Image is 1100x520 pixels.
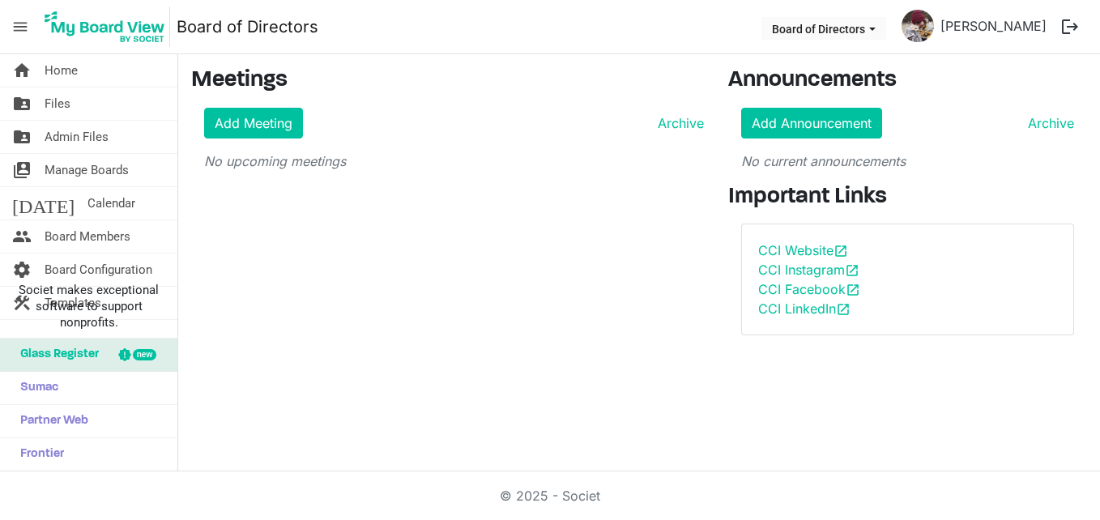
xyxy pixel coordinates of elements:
[45,121,109,153] span: Admin Files
[5,11,36,42] span: menu
[758,242,848,258] a: CCI Websiteopen_in_new
[12,220,32,253] span: people
[12,154,32,186] span: switch_account
[133,349,156,360] div: new
[45,254,152,286] span: Board Configuration
[45,220,130,253] span: Board Members
[500,488,600,504] a: © 2025 - Societ
[7,282,170,330] span: Societ makes exceptional software to support nonprofits.
[761,17,886,40] button: Board of Directors dropdownbutton
[651,113,704,133] a: Archive
[1053,10,1087,44] button: logout
[758,281,860,297] a: CCI Facebookopen_in_new
[12,405,88,437] span: Partner Web
[87,187,135,220] span: Calendar
[45,87,70,120] span: Files
[728,67,1087,95] h3: Announcements
[12,438,64,471] span: Frontier
[758,262,859,278] a: CCI Instagramopen_in_new
[845,263,859,278] span: open_in_new
[1021,113,1074,133] a: Archive
[846,283,860,297] span: open_in_new
[12,372,58,404] span: Sumac
[204,151,704,171] p: No upcoming meetings
[177,11,318,43] a: Board of Directors
[45,54,78,87] span: Home
[728,184,1087,211] h3: Important Links
[40,6,170,47] img: My Board View Logo
[12,187,75,220] span: [DATE]
[902,10,934,42] img: a6ah0srXjuZ-12Q8q2R8a_YFlpLfa_R6DrblpP7LWhseZaehaIZtCsKbqyqjCVmcIyzz-CnSwFS6VEpFR7BkWg_thumb.png
[834,244,848,258] span: open_in_new
[836,302,851,317] span: open_in_new
[191,67,704,95] h3: Meetings
[12,54,32,87] span: home
[40,6,177,47] a: My Board View Logo
[12,87,32,120] span: folder_shared
[45,154,129,186] span: Manage Boards
[934,10,1053,42] a: [PERSON_NAME]
[758,300,851,317] a: CCI LinkedInopen_in_new
[204,108,303,139] a: Add Meeting
[741,108,882,139] a: Add Announcement
[12,254,32,286] span: settings
[741,151,1074,171] p: No current announcements
[12,121,32,153] span: folder_shared
[12,339,99,371] span: Glass Register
